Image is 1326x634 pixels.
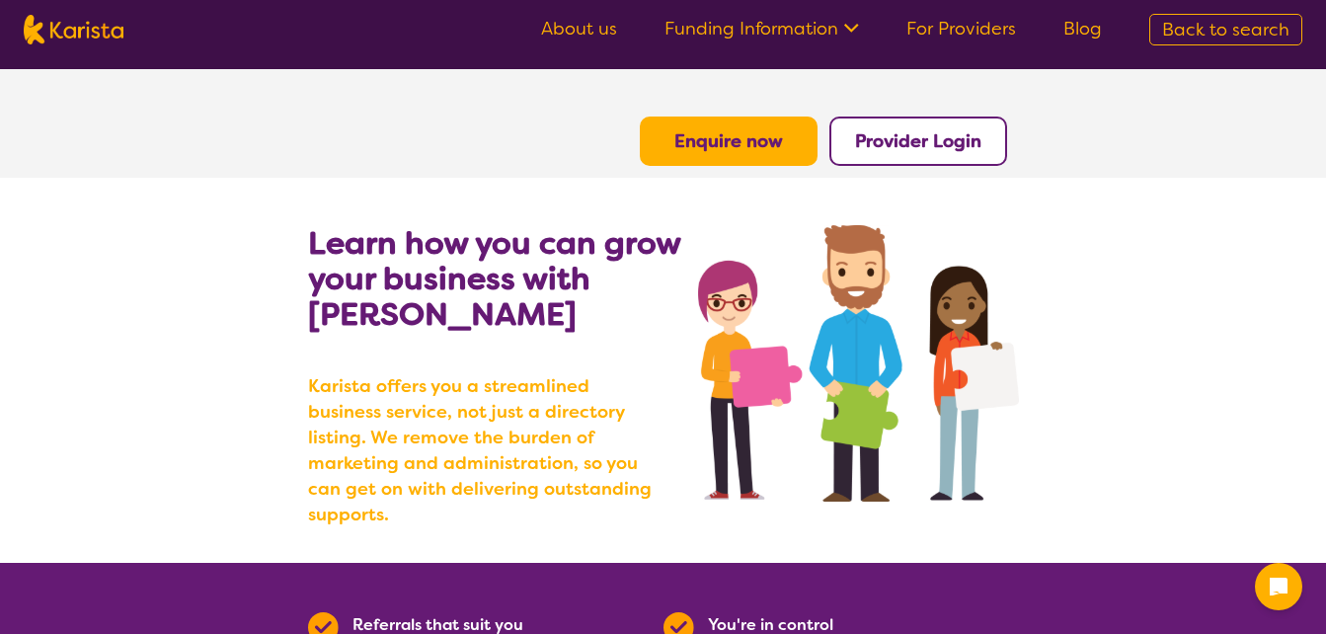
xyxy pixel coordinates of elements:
img: grow your business with Karista [698,225,1018,502]
a: Enquire now [674,129,783,153]
a: About us [541,17,617,40]
b: Karista offers you a streamlined business service, not just a directory listing. We remove the bu... [308,373,663,527]
a: Back to search [1149,14,1302,45]
a: Blog [1063,17,1102,40]
a: For Providers [906,17,1016,40]
span: Back to search [1162,18,1289,41]
a: Funding Information [664,17,859,40]
button: Provider Login [829,117,1007,166]
a: Provider Login [855,129,981,153]
button: Enquire now [640,117,818,166]
b: Learn how you can grow your business with [PERSON_NAME] [308,222,680,335]
img: Karista logo [24,15,123,44]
